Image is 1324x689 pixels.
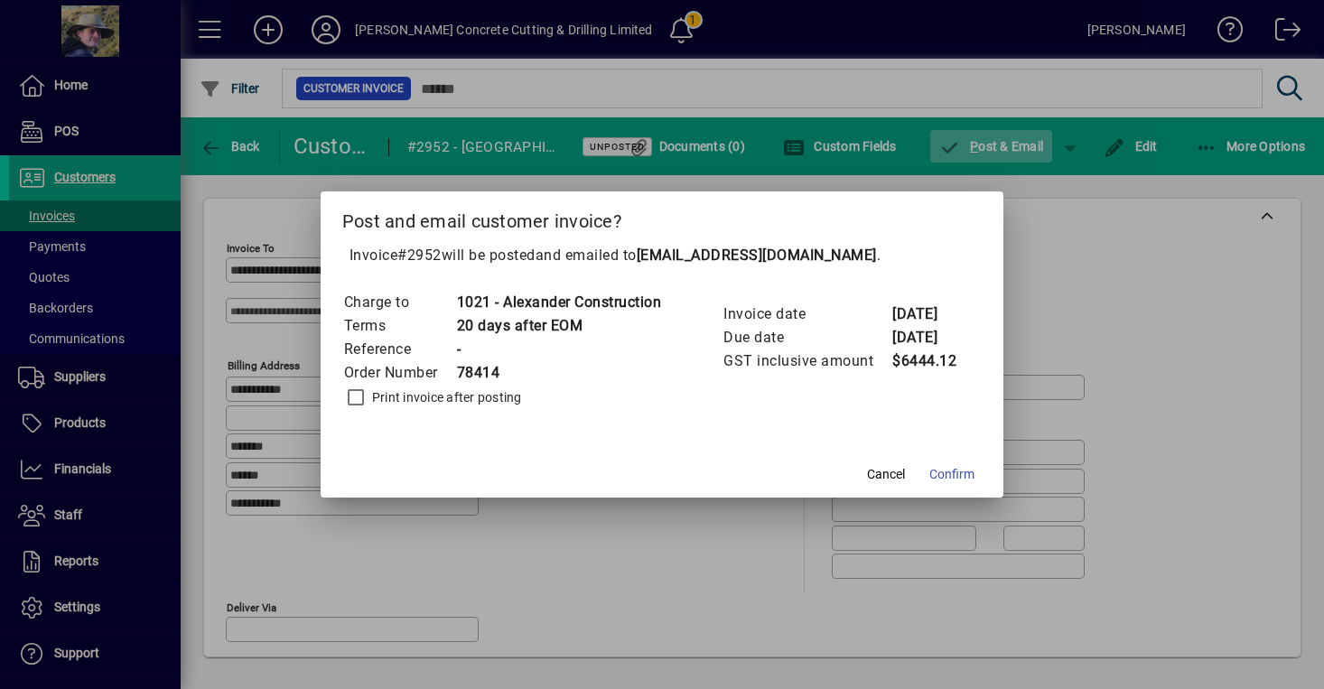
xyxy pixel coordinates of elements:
td: [DATE] [891,303,964,326]
button: Cancel [857,458,915,490]
td: Reference [343,338,456,361]
td: Order Number [343,361,456,385]
td: $6444.12 [891,349,964,373]
td: GST inclusive amount [723,349,891,373]
span: Confirm [929,465,974,484]
td: 20 days after EOM [456,314,662,338]
h2: Post and email customer invoice? [321,191,1004,244]
td: [DATE] [891,326,964,349]
button: Confirm [922,458,982,490]
span: and emailed to [536,247,877,264]
b: [EMAIL_ADDRESS][DOMAIN_NAME] [637,247,877,264]
td: Due date [723,326,891,349]
p: Invoice will be posted . [342,245,983,266]
td: 78414 [456,361,662,385]
td: Terms [343,314,456,338]
span: Cancel [867,465,905,484]
td: Charge to [343,291,456,314]
td: - [456,338,662,361]
label: Print invoice after posting [368,388,522,406]
span: #2952 [397,247,442,264]
td: 1021 - Alexander Construction [456,291,662,314]
td: Invoice date [723,303,891,326]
